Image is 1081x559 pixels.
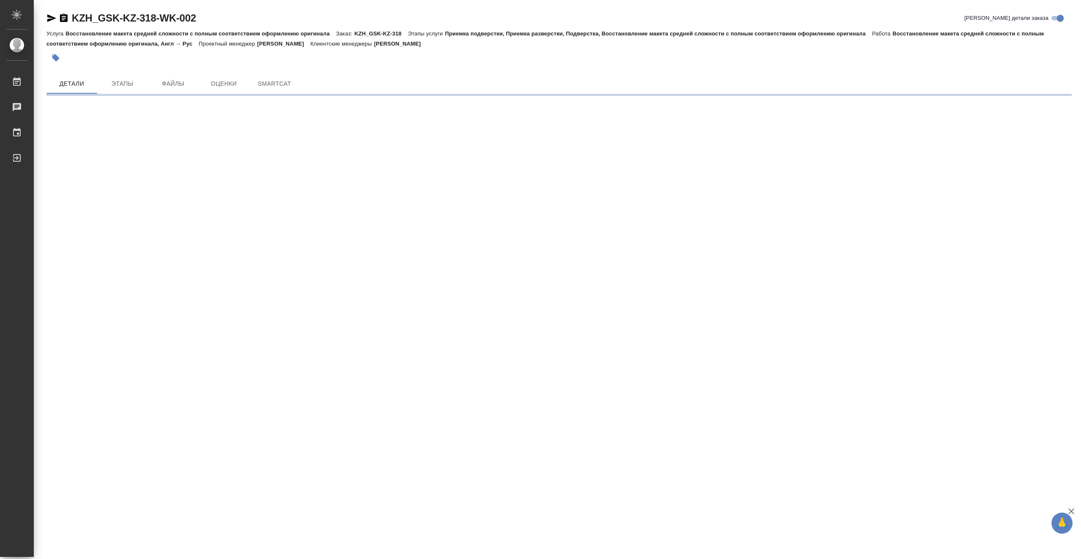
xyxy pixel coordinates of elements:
[408,30,445,37] p: Этапы услуги
[336,30,354,37] p: Заказ:
[257,41,310,47] p: [PERSON_NAME]
[1055,514,1069,532] span: 🙏
[72,12,196,24] a: KZH_GSK-KZ-318-WK-002
[310,41,374,47] p: Клиентские менеджеры
[254,79,295,89] span: SmartCat
[102,79,143,89] span: Этапы
[1051,513,1073,534] button: 🙏
[153,79,193,89] span: Файлы
[204,79,244,89] span: Оценки
[445,30,872,37] p: Приемка подверстки, Приемка разверстки, Подверстка, Восстановление макета средней сложности с пол...
[59,13,69,23] button: Скопировать ссылку
[354,30,408,37] p: KZH_GSK-KZ-318
[65,30,336,37] p: Восстановление макета средней сложности с полным соответствием оформлению оригинала
[374,41,427,47] p: [PERSON_NAME]
[872,30,893,37] p: Работа
[199,41,257,47] p: Проектный менеджер
[46,13,57,23] button: Скопировать ссылку для ЯМессенджера
[52,79,92,89] span: Детали
[964,14,1048,22] span: [PERSON_NAME] детали заказа
[46,30,65,37] p: Услуга
[46,49,65,67] button: Добавить тэг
